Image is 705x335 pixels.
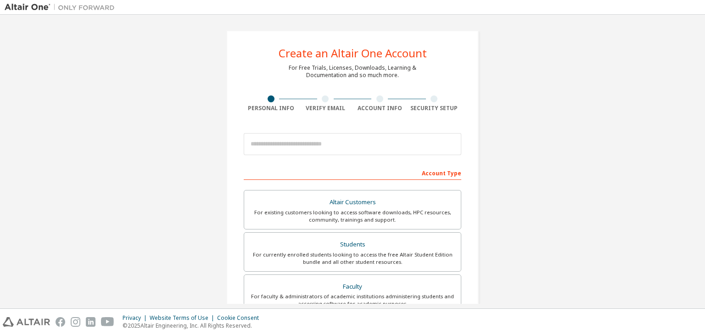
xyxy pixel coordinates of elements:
img: Altair One [5,3,119,12]
div: Cookie Consent [217,314,264,322]
div: Account Info [352,105,407,112]
img: linkedin.svg [86,317,95,327]
div: Verify Email [298,105,353,112]
div: Security Setup [407,105,462,112]
img: youtube.svg [101,317,114,327]
p: © 2025 Altair Engineering, Inc. All Rights Reserved. [123,322,264,329]
div: For existing customers looking to access software downloads, HPC resources, community, trainings ... [250,209,455,223]
div: For Free Trials, Licenses, Downloads, Learning & Documentation and so much more. [289,64,416,79]
div: Personal Info [244,105,298,112]
img: altair_logo.svg [3,317,50,327]
div: Account Type [244,165,461,180]
img: facebook.svg [56,317,65,327]
div: Create an Altair One Account [279,48,427,59]
div: For currently enrolled students looking to access the free Altair Student Edition bundle and all ... [250,251,455,266]
div: For faculty & administrators of academic institutions administering students and accessing softwa... [250,293,455,307]
div: Altair Customers [250,196,455,209]
div: Students [250,238,455,251]
div: Faculty [250,280,455,293]
div: Website Terms of Use [150,314,217,322]
img: instagram.svg [71,317,80,327]
div: Privacy [123,314,150,322]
